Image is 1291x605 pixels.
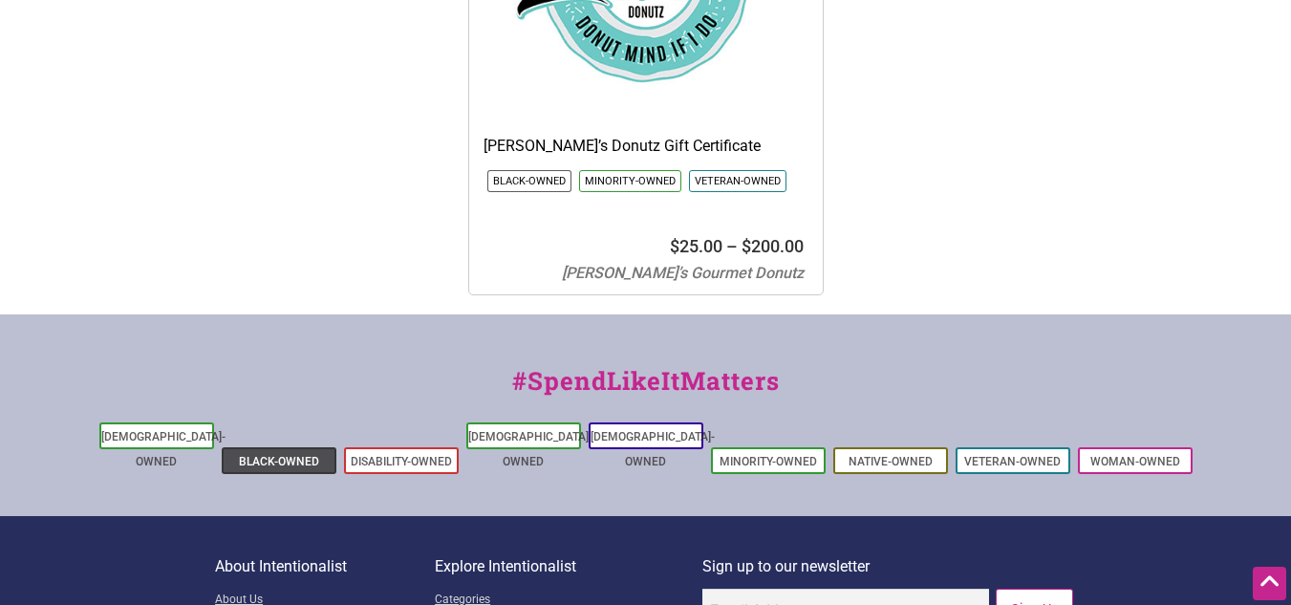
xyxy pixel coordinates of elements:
[435,554,702,579] p: Explore Intentionalist
[215,554,435,579] p: About Intentionalist
[742,236,751,256] span: $
[702,554,1076,579] p: Sign up to our newsletter
[742,236,804,256] bdi: 200.00
[670,236,679,256] span: $
[1253,567,1286,600] div: Scroll Back to Top
[720,455,817,468] a: Minority-Owned
[239,455,319,468] a: Black-Owned
[487,170,571,192] li: Click to show only this community
[591,430,715,468] a: [DEMOGRAPHIC_DATA]-Owned
[849,455,933,468] a: Native-Owned
[562,264,804,282] span: [PERSON_NAME]’s Gourmet Donutz
[484,136,808,157] h3: [PERSON_NAME]’s Donutz Gift Certificate
[468,430,592,468] a: [DEMOGRAPHIC_DATA]-Owned
[670,236,722,256] bdi: 25.00
[964,455,1061,468] a: Veteran-Owned
[689,170,786,192] li: Click to show only this community
[579,170,681,192] li: Click to show only this community
[726,236,738,256] span: –
[101,430,226,468] a: [DEMOGRAPHIC_DATA]-Owned
[1090,455,1180,468] a: Woman-Owned
[351,455,452,468] a: Disability-Owned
